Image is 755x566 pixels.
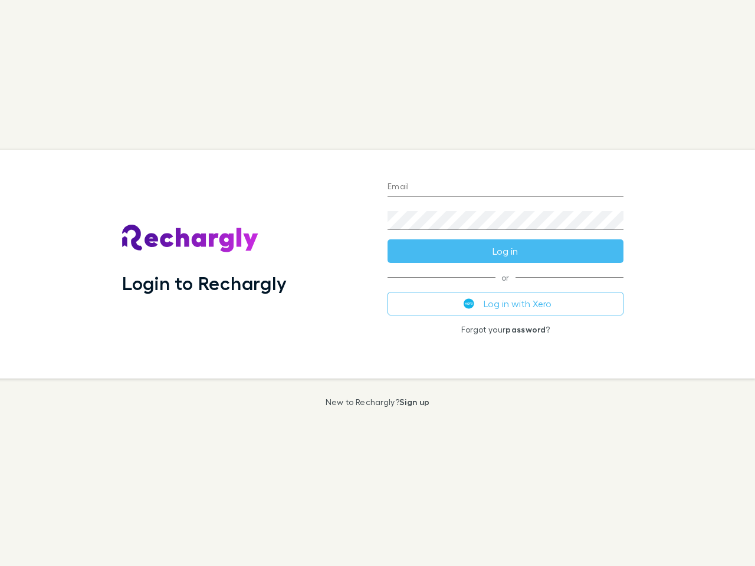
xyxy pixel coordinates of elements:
a: Sign up [399,397,429,407]
h1: Login to Rechargly [122,272,287,294]
a: password [505,324,546,334]
img: Xero's logo [464,298,474,309]
button: Log in with Xero [388,292,623,315]
img: Rechargly's Logo [122,225,259,253]
p: Forgot your ? [388,325,623,334]
span: or [388,277,623,278]
button: Log in [388,239,623,263]
p: New to Rechargly? [326,397,430,407]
